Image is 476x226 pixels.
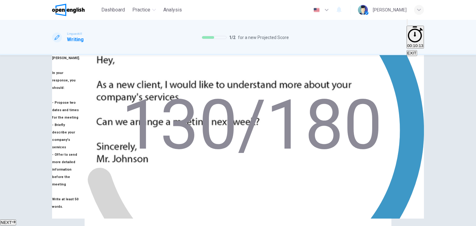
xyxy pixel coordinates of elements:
[130,4,158,15] button: Practice
[67,32,82,36] span: Linguaskill
[407,26,424,49] button: 00:10:13
[52,4,99,16] a: OpenEnglish logo
[99,4,127,15] button: Dashboard
[238,34,289,41] span: for a new Projected Score
[407,18,424,26] div: Mute
[132,6,150,14] span: Practice
[407,51,416,55] span: EXIT
[67,36,84,43] h1: Writing
[313,8,320,12] img: en
[121,85,382,165] text: 130/180
[101,6,125,14] span: Dashboard
[407,50,417,56] button: EXIT
[358,5,368,15] img: Profile picture
[163,6,182,14] span: Analysis
[407,26,424,49] div: Hide
[373,6,407,14] div: [PERSON_NAME]
[52,4,85,16] img: OpenEnglish logo
[229,34,236,41] span: 1 / 2
[407,43,423,48] span: 00:10:13
[161,4,184,15] button: Analysis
